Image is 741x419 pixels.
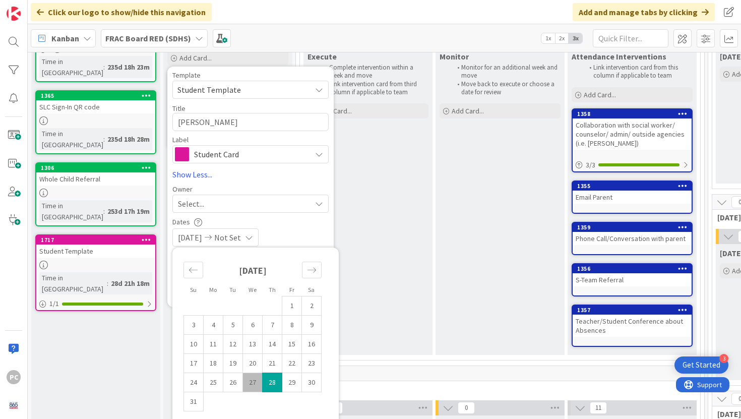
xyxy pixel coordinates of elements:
span: : [107,278,108,289]
span: : [103,62,105,73]
div: Time in [GEOGRAPHIC_DATA] [39,200,103,222]
div: PC [7,370,21,384]
td: Choose Sunday, 08/24/2025 12:00 PM as your check-out date. It’s available. [184,373,204,392]
td: Choose Friday, 08/01/2025 12:00 PM as your check-out date. It’s available. [282,296,302,315]
span: Support [21,2,46,14]
div: 1306 [36,163,155,172]
a: 1359Phone Call/Conversation with parent [572,222,693,255]
td: Choose Friday, 08/22/2025 12:00 PM as your check-out date. It’s available. [282,353,302,373]
div: 1355Email Parent [573,182,692,204]
label: Title [172,104,186,113]
td: Choose Saturday, 08/09/2025 12:00 PM as your check-out date. It’s available. [302,315,322,334]
td: Choose Monday, 08/04/2025 12:00 PM as your check-out date. It’s available. [204,315,223,334]
td: Choose Sunday, 08/10/2025 12:00 PM as your check-out date. It’s available. [184,334,204,353]
td: Choose Sunday, 08/17/2025 12:00 PM as your check-out date. It’s available. [184,353,204,373]
td: Choose Wednesday, 08/20/2025 12:00 PM as your check-out date. It’s available. [243,353,263,373]
div: 1356 [573,264,692,273]
div: Email Parent [573,191,692,204]
li: Link intervention card from this column if applicable to team [584,64,691,80]
a: 1358Collaboration with social worker/ counselor/ admin/ outside agencies (i.e. [PERSON_NAME])3/3 [572,108,693,172]
span: Add Card... [320,106,352,115]
div: Get Started [683,360,720,370]
li: Monitor for an additional week and move [452,64,559,80]
small: Su [190,286,197,293]
span: Owner [172,186,193,193]
div: 1717 [36,235,155,245]
img: Visit kanbanzone.com [7,7,21,21]
a: 1717Student TemplateTime in [GEOGRAPHIC_DATA]:28d 21h 18m1/1 [35,234,156,311]
div: 1355 [577,183,692,190]
td: Choose Saturday, 08/02/2025 12:00 PM as your check-out date. It’s available. [302,296,322,315]
img: avatar [7,398,21,412]
span: Attendance Interventions [572,51,666,62]
td: Choose Tuesday, 08/12/2025 12:00 PM as your check-out date. It’s available. [223,334,243,353]
td: Choose Wednesday, 08/13/2025 12:00 PM as your check-out date. It’s available. [243,334,263,353]
td: Choose Sunday, 08/03/2025 12:00 PM as your check-out date. It’s available. [184,315,204,334]
div: Collaboration with social worker/ counselor/ admin/ outside agencies (i.e. [PERSON_NAME]) [573,118,692,150]
div: 1359Phone Call/Conversation with parent [573,223,692,245]
td: Choose Wednesday, 08/27/2025 12:00 PM as your check-out date. It’s available. [243,373,263,392]
td: Choose Friday, 08/15/2025 12:00 PM as your check-out date. It’s available. [282,334,302,353]
div: SLC Sign-In QR code [36,100,155,113]
div: 1/1 [36,297,155,310]
span: : [103,134,105,145]
input: Quick Filter... [593,29,668,47]
div: 1306Whole Child Referral [36,163,155,186]
div: Move forward to switch to the next month. [302,262,322,278]
div: Whole Child Referral [36,172,155,186]
div: Click our logo to show/hide this navigation [31,3,212,21]
td: Choose Saturday, 08/23/2025 12:00 PM as your check-out date. It’s available. [302,353,322,373]
div: S-Team Referral [573,273,692,286]
div: 1365 [36,91,155,100]
span: Execute [307,51,337,62]
div: Phone Call/Conversation with parent [573,232,692,245]
span: 3 / 3 [586,160,595,170]
div: 1357 [573,306,692,315]
div: Time in [GEOGRAPHIC_DATA] [39,128,103,150]
span: Monitor [440,51,469,62]
div: 3/3 [573,159,692,171]
small: Fr [289,286,294,293]
span: 11 [590,402,607,414]
td: Choose Tuesday, 08/05/2025 12:00 PM as your check-out date. It’s available. [223,315,243,334]
span: 0 [458,402,475,414]
span: 1 / 1 [49,298,59,309]
div: 1358 [573,109,692,118]
div: 1365 [41,92,155,99]
div: Open Get Started checklist, remaining modules: 3 [674,356,728,374]
small: Tu [229,286,236,293]
span: Add Card... [452,106,484,115]
span: Label [172,136,189,143]
div: 1717Student Template [36,235,155,258]
span: [DATE] [178,231,202,244]
span: Dates [172,218,190,225]
span: Add Card... [179,53,212,63]
div: 1358Collaboration with social worker/ counselor/ admin/ outside agencies (i.e. [PERSON_NAME]) [573,109,692,150]
div: 1356S-Team Referral [573,264,692,286]
div: 1357Teacher/Student Conference about Absences [573,306,692,337]
a: 1306Whole Child ReferralTime in [GEOGRAPHIC_DATA]:253d 17h 19m [35,162,156,226]
div: 1355 [573,182,692,191]
div: 1359 [573,223,692,232]
div: 1359 [577,224,692,231]
span: Not Set [214,231,241,244]
td: Choose Tuesday, 08/26/2025 12:00 PM as your check-out date. It’s available. [223,373,243,392]
strong: [DATE] [239,265,267,276]
div: 1358 [577,110,692,117]
span: Select... [178,198,204,210]
a: 1355Email Parent [572,181,693,214]
td: Choose Friday, 08/08/2025 12:00 PM as your check-out date. It’s available. [282,315,302,334]
div: Time in [GEOGRAPHIC_DATA] [39,272,107,294]
td: Choose Wednesday, 08/06/2025 12:00 PM as your check-out date. It’s available. [243,315,263,334]
td: Choose Thursday, 08/21/2025 12:00 PM as your check-out date. It’s available. [263,353,282,373]
td: Choose Monday, 08/18/2025 12:00 PM as your check-out date. It’s available. [204,353,223,373]
div: 1306 [41,164,155,171]
small: Sa [308,286,315,293]
td: Choose Thursday, 08/14/2025 12:00 PM as your check-out date. It’s available. [263,334,282,353]
span: Behavior [305,384,688,394]
div: Move backward to switch to the previous month. [183,262,203,278]
td: Selected as start date. Thursday, 08/28/2025 12:00 PM [263,373,282,392]
a: 1356S-Team Referral [572,263,693,296]
div: Add and manage tabs by clicking [573,3,715,21]
td: Choose Sunday, 08/31/2025 12:00 PM as your check-out date. It’s available. [184,392,204,411]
